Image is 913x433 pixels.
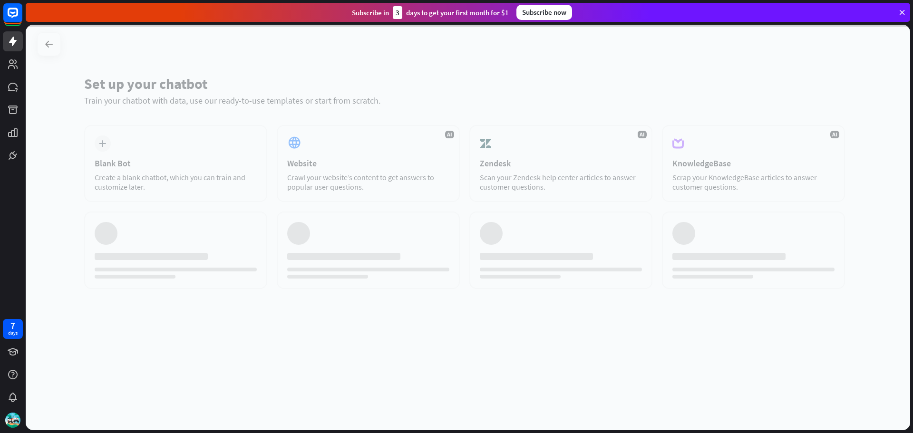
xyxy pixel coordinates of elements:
[516,5,572,20] div: Subscribe now
[3,319,23,339] a: 7 days
[8,330,18,337] div: days
[393,6,402,19] div: 3
[10,321,15,330] div: 7
[352,6,509,19] div: Subscribe in days to get your first month for $1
